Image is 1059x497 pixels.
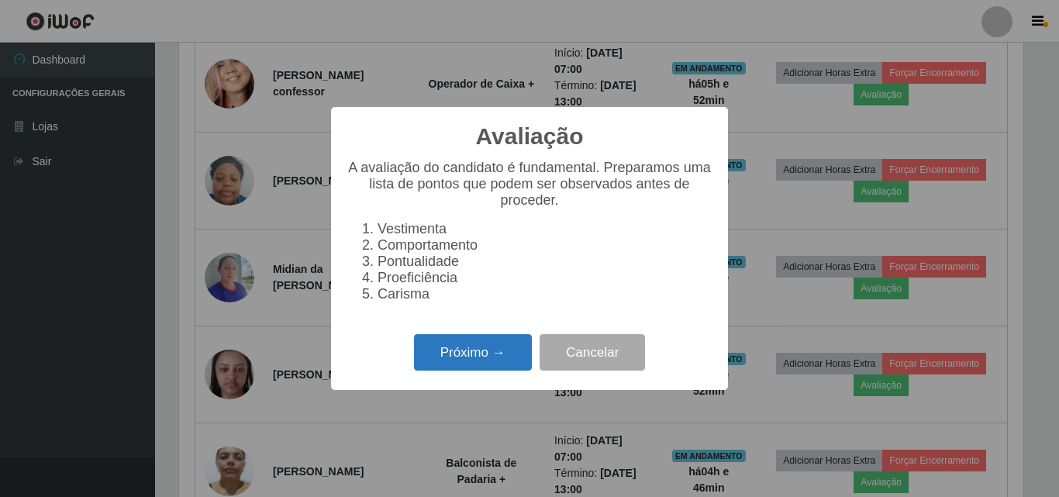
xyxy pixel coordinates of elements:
p: A avaliação do candidato é fundamental. Preparamos uma lista de pontos que podem ser observados a... [347,160,712,209]
h2: Avaliação [476,123,584,150]
li: Vestimenta [378,221,712,237]
li: Comportamento [378,237,712,254]
button: Cancelar [540,334,645,371]
li: Proeficiência [378,270,712,286]
li: Pontualidade [378,254,712,270]
li: Carisma [378,286,712,302]
button: Próximo → [414,334,532,371]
